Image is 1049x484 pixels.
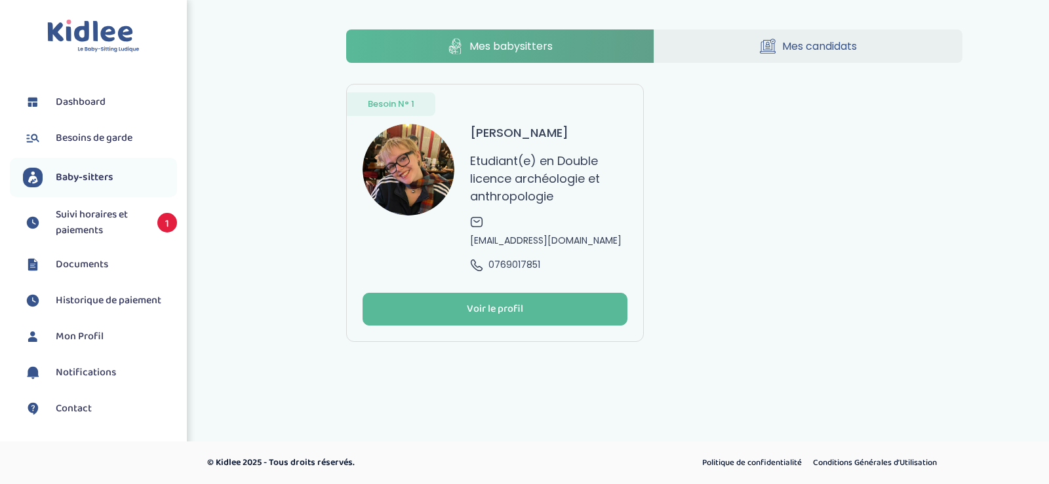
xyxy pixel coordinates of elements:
a: Conditions Générales d’Utilisation [808,455,941,472]
span: Baby-sitters [56,170,113,185]
a: Besoins de garde [23,128,177,148]
img: logo.svg [47,20,140,53]
a: Dashboard [23,92,177,112]
span: Historique de paiement [56,293,161,308]
span: 1 [157,213,177,233]
img: notification.svg [23,363,43,382]
a: Baby-sitters [23,168,177,187]
img: dashboard.svg [23,92,43,112]
a: Politique de confidentialité [698,455,806,472]
a: Documents [23,255,177,274]
h3: [PERSON_NAME] [470,124,568,141]
p: © Kidlee 2025 - Tous droits réservés. [207,456,580,470]
span: Suivi horaires et paiements [56,207,144,238]
span: Besoins de garde [56,130,132,146]
span: 0769017851 [488,258,540,272]
a: Contact [23,399,177,419]
img: documents.svg [23,255,43,274]
span: [EMAIL_ADDRESS][DOMAIN_NAME] [470,234,622,248]
button: Voir le profil [363,293,627,326]
img: contact.svg [23,399,43,419]
a: Notifications [23,363,177,382]
a: Mon Profil [23,327,177,346]
a: Mes candidats [654,29,962,63]
img: suivihoraire.svg [23,213,43,233]
span: Notifications [56,365,116,381]
span: Mes candidats [782,38,857,54]
p: Etudiant(e) en Double licence archéologie et anthropologie [470,152,627,205]
img: babysitters.svg [23,168,43,187]
a: Mes babysitters [346,29,654,63]
a: Besoin N° 1 avatar [PERSON_NAME] Etudiant(e) en Double licence archéologie et anthropologie [EMAI... [346,84,644,342]
span: Dashboard [56,94,106,110]
img: profil.svg [23,327,43,346]
img: avatar [363,124,454,215]
div: Voir le profil [467,302,523,317]
span: Mes babysitters [469,38,553,54]
span: Mon Profil [56,329,104,344]
span: Documents [56,257,108,272]
a: Historique de paiement [23,291,177,310]
a: Suivi horaires et paiements 1 [23,207,177,238]
img: besoin.svg [23,128,43,148]
span: Besoin N° 1 [368,98,414,111]
span: Contact [56,401,92,417]
img: suivihoraire.svg [23,291,43,310]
